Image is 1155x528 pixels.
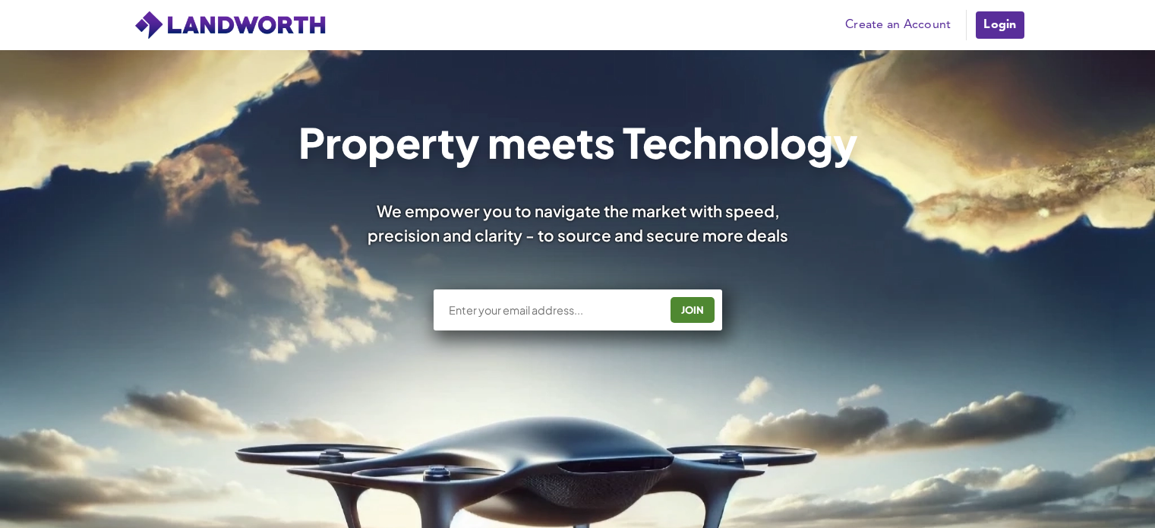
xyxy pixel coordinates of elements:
[347,199,809,246] div: We empower you to navigate the market with speed, precision and clarity - to source and secure mo...
[447,302,659,318] input: Enter your email address...
[298,122,857,163] h1: Property meets Technology
[974,10,1025,40] a: Login
[671,297,715,323] button: JOIN
[675,298,710,322] div: JOIN
[838,14,958,36] a: Create an Account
